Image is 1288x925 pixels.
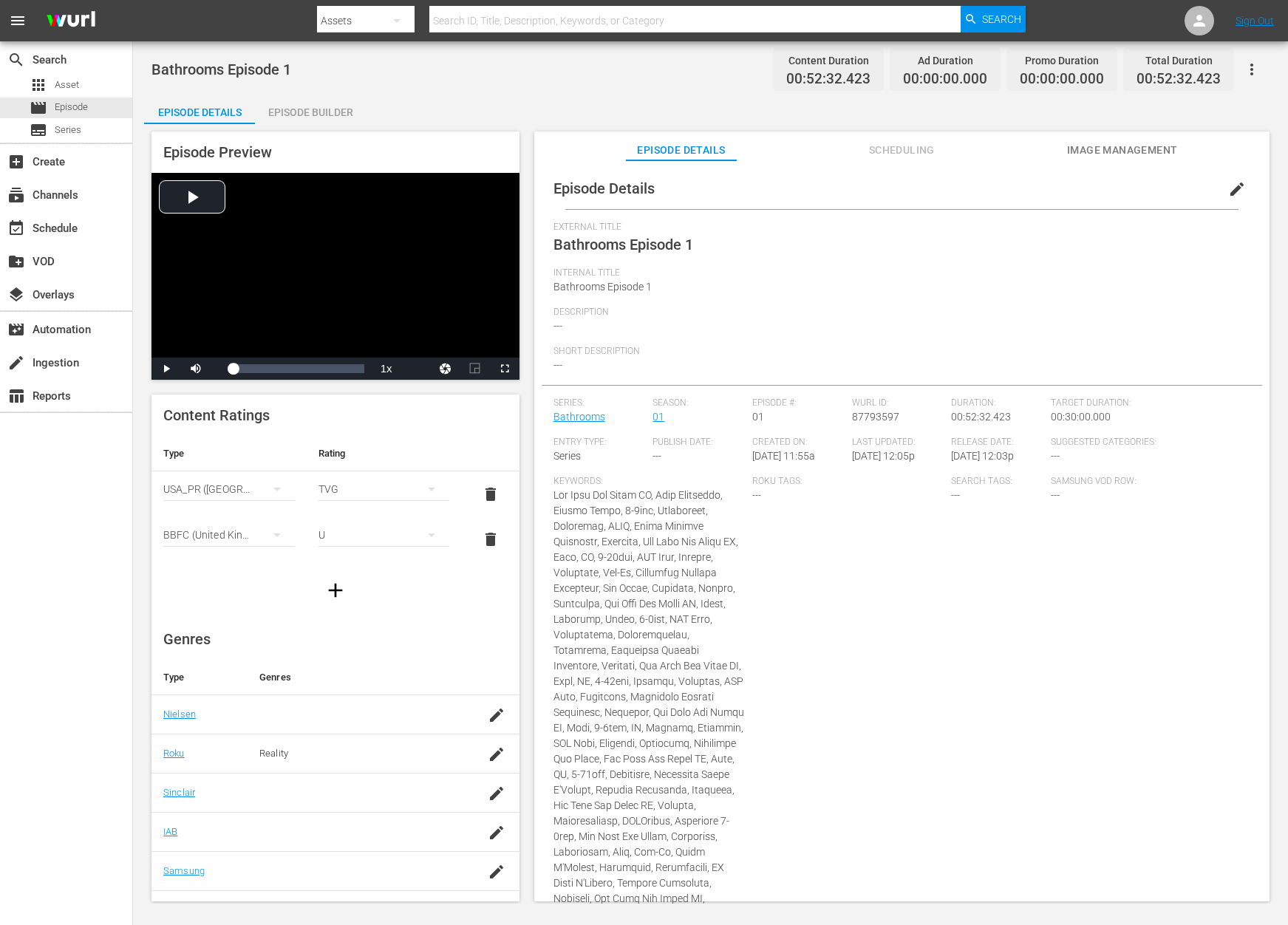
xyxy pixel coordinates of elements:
[951,476,1043,488] span: Search Tags:
[1051,411,1111,423] span: 00:30:00.000
[151,358,181,380] button: Play
[55,123,81,137] span: Series
[151,61,291,78] span: Bathrooms Episode 1
[255,95,366,124] button: Episode Builder
[163,514,295,556] div: BBFC (United Kingdom of [GEOGRAPHIC_DATA] and [GEOGRAPHIC_DATA])
[951,397,1043,409] span: Duration:
[752,450,815,462] span: [DATE] 11:55a
[7,321,25,338] span: Automation
[318,468,450,510] div: TVG
[7,51,25,69] span: Search
[553,450,581,462] span: Series
[852,411,899,423] span: 87793597
[553,437,646,448] span: Entry Type:
[852,397,944,409] span: Wurl ID:
[1219,171,1255,207] button: edit
[1137,50,1221,71] div: Total Duration
[951,437,1043,448] span: Release Date:
[233,364,364,373] div: Progress Bar
[372,358,401,380] button: Playback Rate
[1236,15,1274,27] a: Sign Out
[482,530,500,548] span: delete
[151,436,519,562] table: simple table
[1051,397,1242,409] span: Target Duration:
[1137,71,1221,88] span: 00:52:32.423
[163,143,272,161] span: Episode Preview
[752,411,764,423] span: 01
[1051,437,1242,448] span: Suggested Categories:
[30,99,47,117] span: Episode
[55,78,79,92] span: Asset
[951,450,1014,462] span: [DATE] 12:03p
[553,222,1243,233] span: External Title
[652,411,664,423] a: 01
[752,489,761,501] span: ---
[652,450,661,462] span: ---
[490,358,519,380] button: Fullscreen
[1020,50,1104,71] div: Promo Duration
[852,437,944,448] span: Last Updated:
[482,485,500,503] span: delete
[951,489,960,501] span: ---
[553,180,655,197] span: Episode Details
[473,477,508,512] button: delete
[553,397,646,409] span: Series:
[652,437,745,448] span: Publish Date:
[7,354,25,372] span: Ingestion
[163,826,177,837] a: IAB
[1067,141,1178,160] span: Image Management
[55,100,88,115] span: Episode
[553,411,605,423] a: Bathrooms
[307,436,462,471] th: Rating
[982,6,1021,33] span: Search
[903,50,987,71] div: Ad Duration
[553,346,1243,358] span: Short Description
[255,95,366,130] div: Episode Builder
[553,320,562,332] span: ---
[846,141,957,160] span: Scheduling
[652,397,745,409] span: Season:
[144,95,255,130] div: Episode Details
[35,4,106,38] img: ans4CAIJ8jUAAAAAAAAAAAAAAAAAAAAAAAAgQb4GAAAAAAAAAAAAAAAAAAAAAAAAJMjXAAAAAAAAAAAAAAAAAAAAAAAAgAT5G...
[752,397,845,409] span: Episode #:
[786,71,870,88] span: 00:52:32.423
[248,660,474,695] th: Genres
[553,281,652,293] span: Bathrooms Episode 1
[7,219,25,237] span: Schedule
[1051,450,1060,462] span: ---
[7,253,25,270] span: VOD
[151,173,519,380] div: Video Player
[951,411,1011,423] span: 00:52:32.423
[163,748,185,759] a: Roku
[151,436,307,471] th: Type
[553,359,562,371] span: ---
[626,141,737,160] span: Episode Details
[786,50,870,71] div: Content Duration
[553,307,1243,318] span: Description
[163,709,196,720] a: Nielsen
[852,450,915,462] span: [DATE] 12:05p
[318,514,450,556] div: U
[9,12,27,30] span: menu
[163,406,270,424] span: Content Ratings
[431,358,460,380] button: Jump To Time
[553,476,745,488] span: Keywords:
[1051,489,1060,501] span: ---
[7,286,25,304] span: Overlays
[144,95,255,124] button: Episode Details
[30,121,47,139] span: Series
[163,787,195,798] a: Sinclair
[473,522,508,557] button: delete
[903,71,987,88] span: 00:00:00.000
[752,437,845,448] span: Created On:
[7,186,25,204] span: Channels
[163,468,295,510] div: USA_PR ([GEOGRAPHIC_DATA])
[7,153,25,171] span: Create
[163,630,211,648] span: Genres
[151,660,248,695] th: Type
[163,865,205,876] a: Samsung
[7,387,25,405] span: Reports
[460,358,490,380] button: Picture-in-Picture
[1020,71,1104,88] span: 00:00:00.000
[181,358,211,380] button: Mute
